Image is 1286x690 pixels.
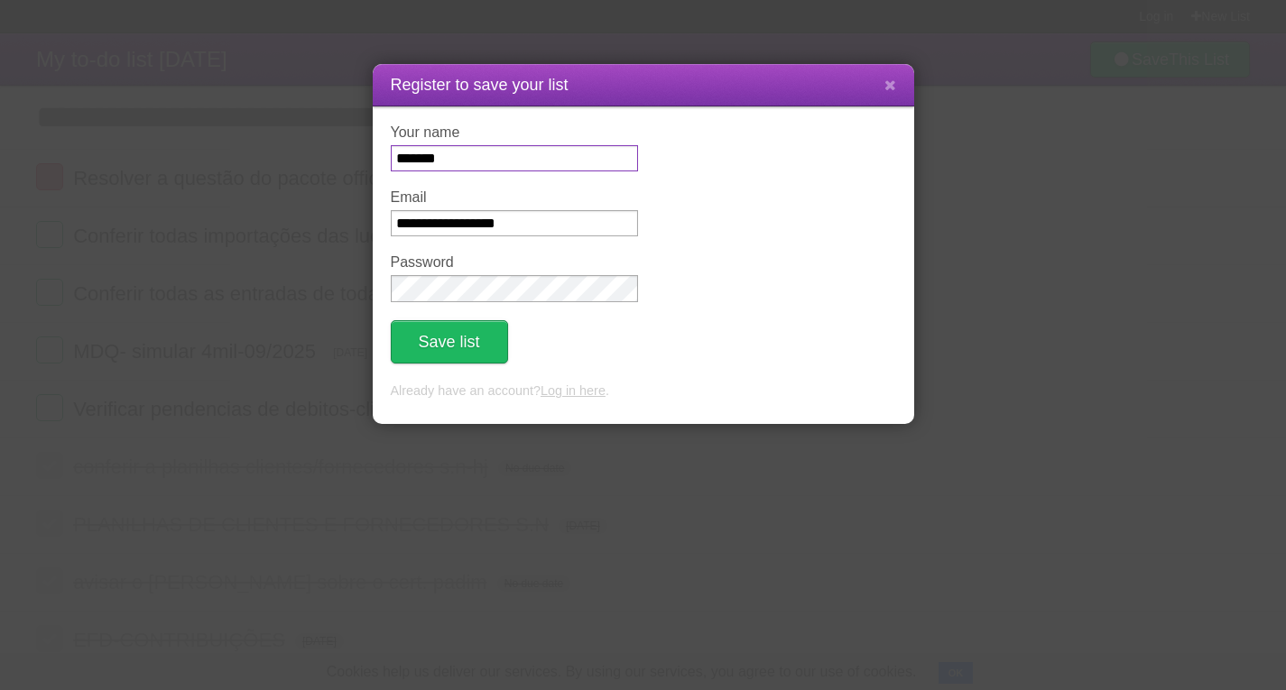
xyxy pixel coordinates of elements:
label: Password [391,254,638,271]
label: Your name [391,124,638,141]
label: Email [391,189,638,206]
a: Log in here [541,383,606,398]
button: Save list [391,320,508,363]
h1: Register to save your list [391,73,896,97]
p: Already have an account? . [391,382,896,401]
